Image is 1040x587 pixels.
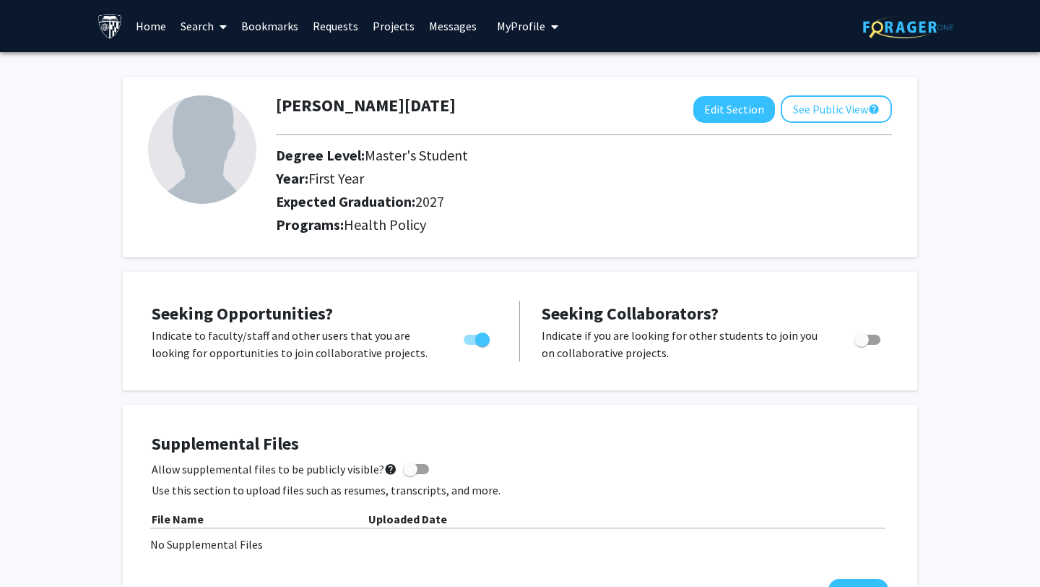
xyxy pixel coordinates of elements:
[344,215,426,233] span: Health Policy
[497,19,545,33] span: My Profile
[305,1,365,51] a: Requests
[234,1,305,51] a: Bookmarks
[365,1,422,51] a: Projects
[152,460,397,478] span: Allow supplemental files to be publicly visible?
[384,460,397,478] mat-icon: help
[415,192,444,210] span: 2027
[152,327,436,361] p: Indicate to faculty/staff and other users that you are looking for opportunities to join collabor...
[152,434,888,455] h4: Supplemental Files
[129,1,173,51] a: Home
[11,522,61,576] iframe: Chat
[542,327,827,361] p: Indicate if you are looking for other students to join you on collaborative projects.
[863,16,953,38] img: ForagerOne Logo
[173,1,234,51] a: Search
[868,100,880,118] mat-icon: help
[458,327,498,348] div: Toggle
[308,169,364,187] span: First Year
[97,14,123,39] img: Johns Hopkins University Logo
[693,96,775,123] button: Edit Section
[276,147,768,164] h2: Degree Level:
[152,302,333,325] span: Seeking Opportunities?
[152,481,888,499] p: Use this section to upload files such as resumes, transcripts, and more.
[276,193,768,210] h2: Expected Graduation:
[849,327,888,348] div: Toggle
[152,512,204,526] b: File Name
[276,216,892,233] h2: Programs:
[365,146,468,164] span: Master's Student
[781,95,892,123] button: See Public View
[276,95,456,116] h1: [PERSON_NAME][DATE]
[148,95,256,204] img: Profile Picture
[150,536,890,553] div: No Supplemental Files
[368,512,447,526] b: Uploaded Date
[422,1,484,51] a: Messages
[542,302,719,325] span: Seeking Collaborators?
[276,170,768,187] h2: Year:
